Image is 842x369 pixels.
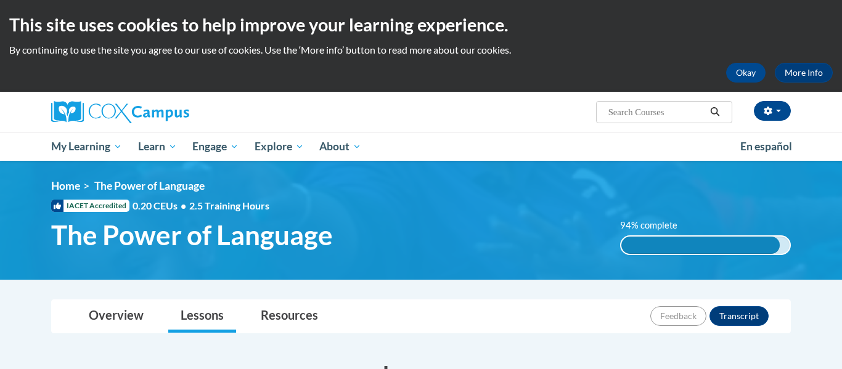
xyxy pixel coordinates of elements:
[9,43,833,57] p: By continuing to use the site you agree to our use of cookies. Use the ‘More info’ button to read...
[76,300,156,333] a: Overview
[43,132,130,161] a: My Learning
[133,199,189,213] span: 0.20 CEUs
[51,101,285,123] a: Cox Campus
[621,237,780,254] div: 94% complete
[319,139,361,154] span: About
[726,63,766,83] button: Okay
[130,132,185,161] a: Learn
[192,139,239,154] span: Engage
[732,134,800,160] a: En español
[184,132,247,161] a: Engage
[312,132,370,161] a: About
[181,200,186,211] span: •
[709,306,769,326] button: Transcript
[51,219,333,251] span: The Power of Language
[754,101,791,121] button: Account Settings
[51,200,129,212] span: IACET Accredited
[189,200,269,211] span: 2.5 Training Hours
[51,139,122,154] span: My Learning
[620,219,691,232] label: 94% complete
[51,179,80,192] a: Home
[607,105,706,120] input: Search Courses
[706,105,724,120] button: Search
[33,132,809,161] div: Main menu
[775,63,833,83] a: More Info
[247,132,312,161] a: Explore
[740,140,792,153] span: En español
[9,12,833,37] h2: This site uses cookies to help improve your learning experience.
[168,300,236,333] a: Lessons
[650,306,706,326] button: Feedback
[248,300,330,333] a: Resources
[94,179,205,192] span: The Power of Language
[138,139,177,154] span: Learn
[51,101,189,123] img: Cox Campus
[255,139,304,154] span: Explore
